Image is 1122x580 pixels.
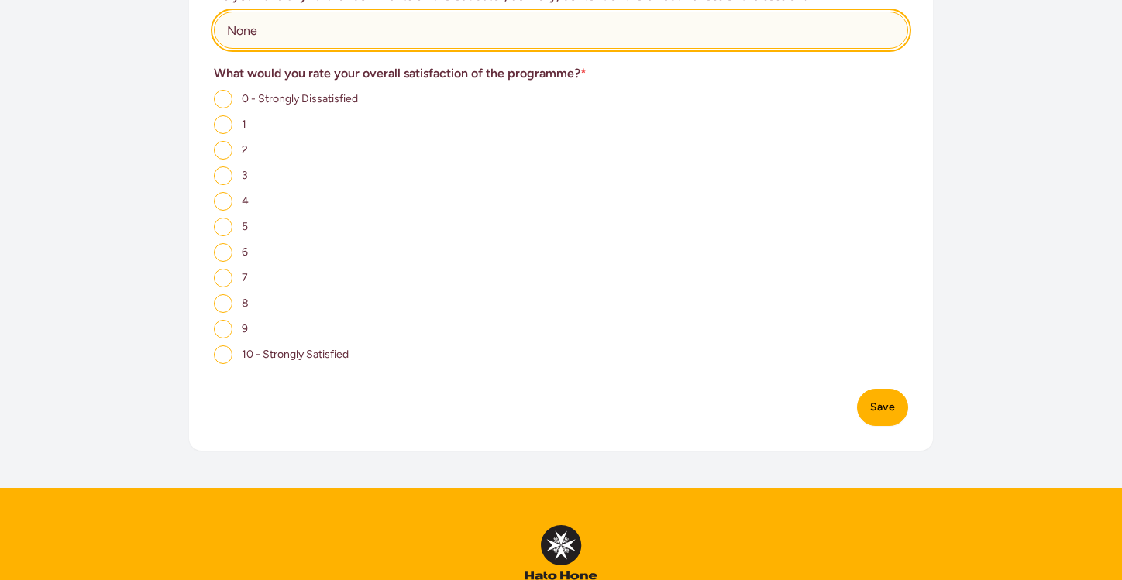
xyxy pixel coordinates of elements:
input: 5 [214,218,232,236]
input: 3 [214,166,232,185]
input: 10 - Strongly Satisfied [214,345,232,364]
span: 1 [242,118,246,131]
span: 10 - Strongly Satisfied [242,348,349,361]
input: 7 [214,269,232,287]
input: 9 [214,320,232,338]
span: 7 [242,271,248,284]
input: 6 [214,243,232,262]
span: 0 - Strongly Dissatisfied [242,92,358,105]
span: 3 [242,169,248,182]
input: 8 [214,294,232,313]
input: 1 [214,115,232,134]
button: Save [857,389,908,426]
span: 6 [242,245,248,259]
span: 8 [242,297,249,310]
span: 9 [242,322,248,335]
span: 5 [242,220,248,233]
input: 0 - Strongly Dissatisfied [214,90,232,108]
input: 4 [214,192,232,211]
input: 2 [214,141,232,160]
h3: What would you rate your overall satisfaction of the programme? [214,64,908,83]
span: 2 [242,143,248,156]
span: 4 [242,194,249,208]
